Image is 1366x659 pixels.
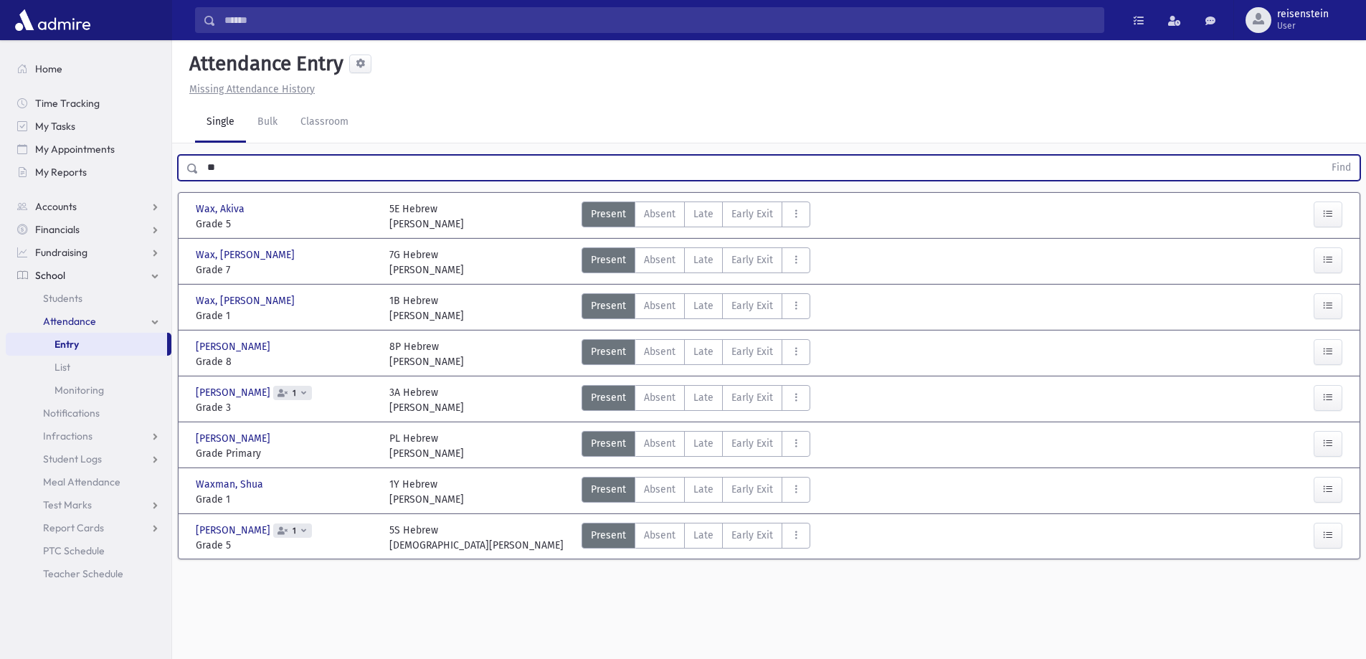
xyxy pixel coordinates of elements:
a: Entry [6,333,167,356]
a: My Appointments [6,138,171,161]
span: Notifications [43,407,100,419]
span: Present [591,528,626,543]
div: AttTypes [582,247,810,278]
span: Attendance [43,315,96,328]
span: List [54,361,70,374]
span: Late [693,298,713,313]
span: PTC Schedule [43,544,105,557]
div: AttTypes [582,293,810,323]
span: Late [693,482,713,497]
a: Teacher Schedule [6,562,171,585]
span: Absent [644,482,675,497]
h5: Attendance Entry [184,52,343,76]
input: Search [216,7,1104,33]
span: 1 [290,526,299,536]
a: Fundraising [6,241,171,264]
span: Grade 7 [196,262,375,278]
span: Absent [644,390,675,405]
a: Student Logs [6,447,171,470]
span: Grade 3 [196,400,375,415]
span: Present [591,298,626,313]
span: My Tasks [35,120,75,133]
span: Absent [644,207,675,222]
div: 3A Hebrew [PERSON_NAME] [389,385,464,415]
span: Home [35,62,62,75]
button: Find [1323,156,1360,180]
span: Grade Primary [196,446,375,461]
span: [PERSON_NAME] [196,385,273,400]
span: Teacher Schedule [43,567,123,580]
span: Meal Attendance [43,475,120,488]
span: Early Exit [731,528,773,543]
div: 8P Hebrew [PERSON_NAME] [389,339,464,369]
a: Financials [6,218,171,241]
div: AttTypes [582,523,810,553]
span: Early Exit [731,482,773,497]
span: Entry [54,338,79,351]
span: Absent [644,252,675,267]
div: 5E Hebrew [PERSON_NAME] [389,202,464,232]
span: Students [43,292,82,305]
span: Early Exit [731,207,773,222]
a: Report Cards [6,516,171,539]
span: Wax, [PERSON_NAME] [196,293,298,308]
span: Monitoring [54,384,104,397]
span: School [35,269,65,282]
span: Absent [644,344,675,359]
div: AttTypes [582,202,810,232]
span: Present [591,482,626,497]
span: Infractions [43,430,93,442]
a: Single [195,103,246,143]
span: Absent [644,298,675,313]
span: Wax, [PERSON_NAME] [196,247,298,262]
a: List [6,356,171,379]
a: Notifications [6,402,171,425]
span: Student Logs [43,452,102,465]
span: Early Exit [731,390,773,405]
span: Early Exit [731,344,773,359]
span: Grade 1 [196,308,375,323]
span: Time Tracking [35,97,100,110]
a: Monitoring [6,379,171,402]
span: Grade 8 [196,354,375,369]
a: Meal Attendance [6,470,171,493]
span: Early Exit [731,252,773,267]
u: Missing Attendance History [189,83,315,95]
span: Present [591,207,626,222]
span: reisenstein [1277,9,1329,20]
a: Home [6,57,171,80]
span: Absent [644,436,675,451]
span: Late [693,252,713,267]
span: Present [591,344,626,359]
a: Time Tracking [6,92,171,115]
a: Missing Attendance History [184,83,315,95]
span: My Reports [35,166,87,179]
span: Late [693,436,713,451]
img: AdmirePro [11,6,94,34]
div: 1Y Hebrew [PERSON_NAME] [389,477,464,507]
a: Test Marks [6,493,171,516]
span: Present [591,390,626,405]
div: 7G Hebrew [PERSON_NAME] [389,247,464,278]
span: Waxman, Shua [196,477,266,492]
span: [PERSON_NAME] [196,431,273,446]
div: PL Hebrew [PERSON_NAME] [389,431,464,461]
span: Late [693,390,713,405]
span: Fundraising [35,246,87,259]
div: AttTypes [582,339,810,369]
span: Report Cards [43,521,104,534]
span: Wax, Akiva [196,202,247,217]
span: Grade 5 [196,217,375,232]
span: Early Exit [731,298,773,313]
div: AttTypes [582,477,810,507]
span: Grade 1 [196,492,375,507]
a: Accounts [6,195,171,218]
span: Financials [35,223,80,236]
a: My Tasks [6,115,171,138]
a: Bulk [246,103,289,143]
div: AttTypes [582,431,810,461]
span: [PERSON_NAME] [196,523,273,538]
span: Early Exit [731,436,773,451]
span: Present [591,252,626,267]
span: Absent [644,528,675,543]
